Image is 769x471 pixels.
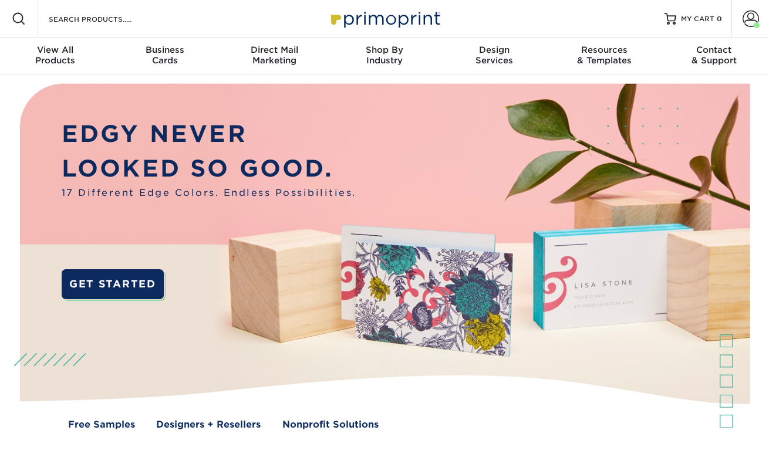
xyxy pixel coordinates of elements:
[326,6,443,31] img: Primoprint
[440,38,549,75] a: DesignServices
[681,14,714,24] span: MY CART
[62,151,356,186] p: LOOKED SO GOOD.
[68,418,135,432] a: Free Samples
[440,45,549,55] span: Design
[48,12,162,26] input: SEARCH PRODUCTS.....
[282,418,379,432] a: Nonprofit Solutions
[329,38,439,75] a: Shop ByIndustry
[329,45,439,55] span: Shop By
[220,45,329,55] span: Direct Mail
[62,186,356,200] span: 17 Different Edge Colors. Endless Possibilities.
[659,38,769,75] a: Contact& Support
[659,45,769,55] span: Contact
[110,38,220,75] a: BusinessCards
[549,45,659,55] span: Resources
[110,45,220,66] div: Cards
[717,15,722,23] span: 0
[156,418,261,432] a: Designers + Resellers
[62,269,164,300] a: GET STARTED
[110,45,220,55] span: Business
[549,45,659,66] div: & Templates
[440,45,549,66] div: Services
[220,45,329,66] div: Marketing
[329,45,439,66] div: Industry
[62,117,356,151] p: EDGY NEVER
[549,38,659,75] a: Resources& Templates
[659,45,769,66] div: & Support
[220,38,329,75] a: Direct MailMarketing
